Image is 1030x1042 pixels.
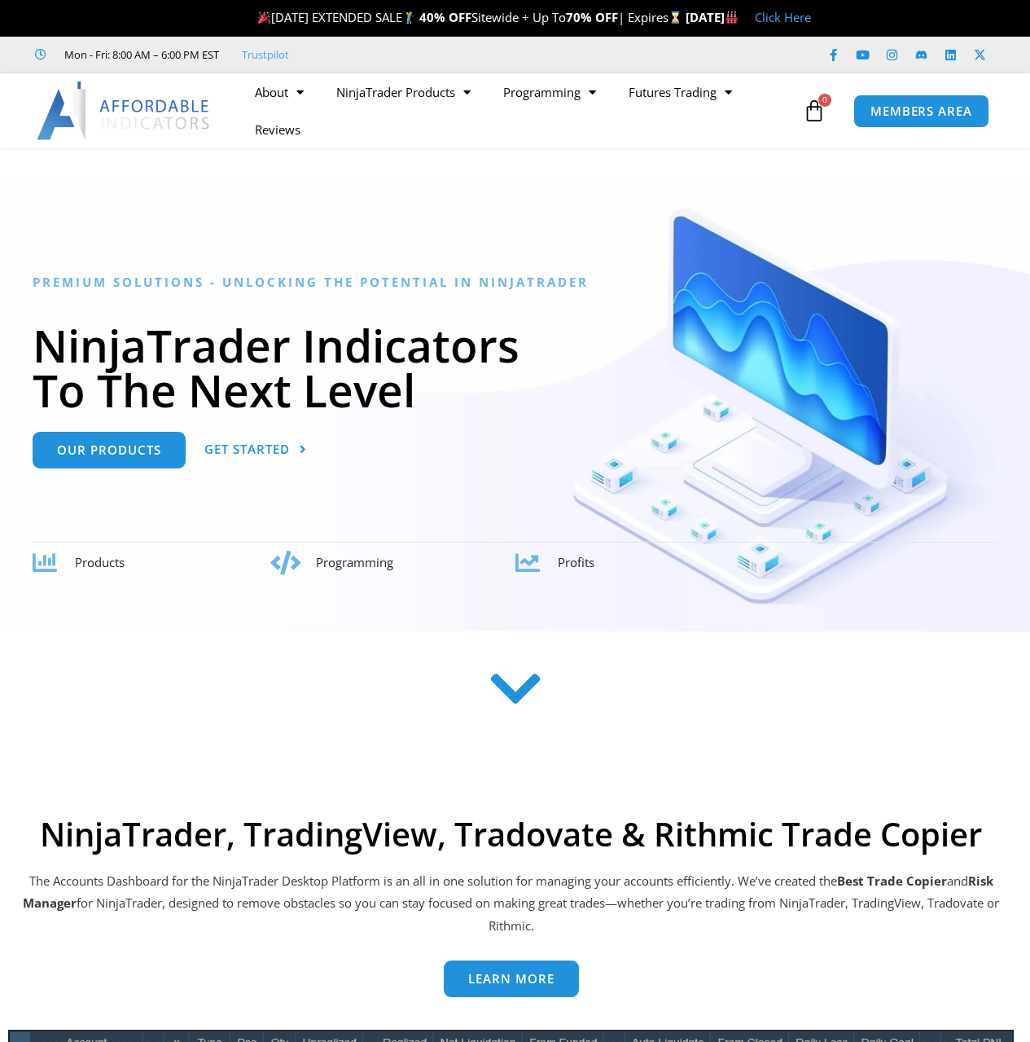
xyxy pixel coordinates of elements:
span: Products [75,554,125,570]
span: Programming [316,554,393,570]
span: [DATE] EXTENDED SALE Sitewide + Up To | Expires [254,9,686,25]
a: Get Started [204,432,307,468]
a: Click Here [755,9,811,25]
span: 0 [818,94,831,107]
strong: [DATE] [686,9,739,25]
nav: Menu [239,73,799,148]
span: Profits [558,554,594,570]
h2: NinjaTrader, TradingView, Tradovate & Rithmic Trade Copier [8,815,1014,854]
a: 0 [778,87,850,134]
span: Learn more [468,973,554,985]
a: NinjaTrader Products [320,73,487,111]
a: Reviews [239,111,317,148]
a: Learn more [444,961,579,997]
p: The Accounts Dashboard for the NinjaTrader Desktop Platform is an all in one solution for managin... [8,870,1014,939]
h6: Premium Solutions - Unlocking the Potential in NinjaTrader [33,275,997,290]
img: ⌛ [669,11,682,24]
a: Futures Trading [612,73,748,111]
a: Programming [487,73,612,111]
span: MEMBERS AREA [870,105,972,117]
strong: 40% OFF [419,9,471,25]
a: Trustpilot [242,45,289,64]
a: Our Products [33,432,186,468]
strong: 70% OFF [566,9,618,25]
a: About [239,73,320,111]
b: Best Trade Copier [837,873,947,889]
span: Our Products [57,444,161,456]
span: Get Started [204,443,290,455]
img: LogoAI | Affordable Indicators – NinjaTrader [37,81,212,140]
img: 🏌️‍♂️ [403,11,415,24]
a: MEMBERS AREA [853,95,989,128]
span: Mon - Fri: 8:00 AM – 6:00 PM EST [60,45,219,64]
strong: Risk Manager [23,873,993,912]
h1: NinjaTrader Indicators To The Next Level [33,323,997,412]
img: 🎉 [258,11,270,24]
img: 🏭 [725,11,738,24]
